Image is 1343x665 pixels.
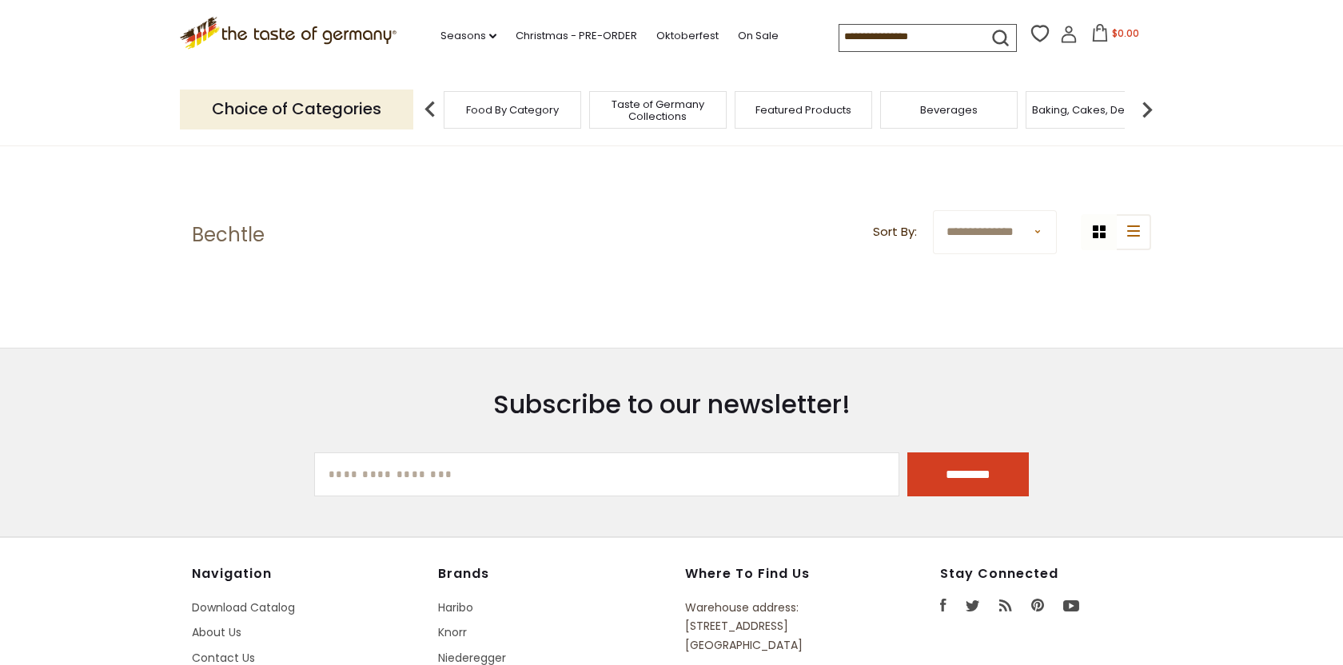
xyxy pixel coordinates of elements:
label: Sort By: [873,222,917,242]
img: previous arrow [414,94,446,125]
span: $0.00 [1112,26,1139,40]
a: Seasons [440,27,496,45]
a: Baking, Cakes, Desserts [1032,104,1156,116]
h1: Bechtle [192,223,265,247]
a: Christmas - PRE-ORDER [516,27,637,45]
p: Choice of Categories [180,90,413,129]
button: $0.00 [1081,24,1149,48]
h4: Navigation [192,566,422,582]
a: Beverages [920,104,978,116]
a: Taste of Germany Collections [594,98,722,122]
h3: Subscribe to our newsletter! [314,388,1029,420]
a: Featured Products [755,104,851,116]
p: Warehouse address: [STREET_ADDRESS] [GEOGRAPHIC_DATA] [685,599,867,655]
a: Knorr [438,624,467,640]
a: Haribo [438,599,473,615]
h4: Where to find us [685,566,867,582]
a: On Sale [738,27,779,45]
a: Download Catalog [192,599,295,615]
h4: Brands [438,566,668,582]
a: Oktoberfest [656,27,719,45]
img: next arrow [1131,94,1163,125]
a: Food By Category [466,104,559,116]
a: About Us [192,624,241,640]
h4: Stay Connected [940,566,1151,582]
